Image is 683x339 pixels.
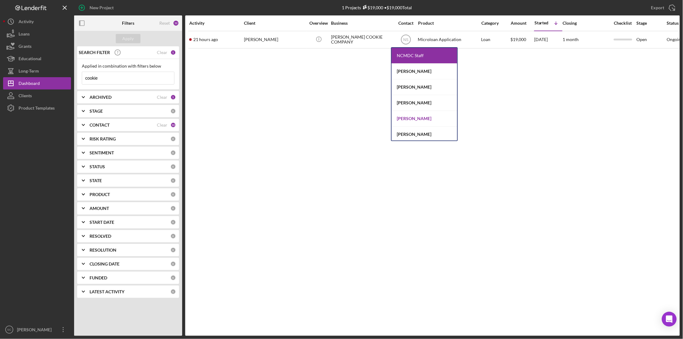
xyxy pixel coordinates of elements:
button: Grants [3,40,71,52]
button: Educational [3,52,71,65]
b: ARCHIVED [90,95,111,100]
div: 0 [170,136,176,142]
div: Open Intercom Messenger [662,312,677,327]
b: Filters [122,21,134,26]
b: RESOLVED [90,234,111,239]
div: Educational [19,52,41,66]
div: Product Templates [19,102,55,116]
div: [PERSON_NAME] [244,31,306,48]
div: Export [651,2,664,14]
div: Stage [637,21,666,26]
b: CLOSING DATE [90,262,119,266]
div: 0 [170,275,176,281]
button: SC[PERSON_NAME] [3,324,71,336]
button: Long-Term [3,65,71,77]
b: AMOUNT [90,206,109,211]
div: [PERSON_NAME] [392,111,457,127]
text: SC [7,328,11,332]
div: 0 [170,178,176,183]
button: Dashboard [3,77,71,90]
time: 1 month [563,37,579,42]
div: Clear [157,95,167,100]
div: 0 [170,150,176,156]
div: Category [481,21,510,26]
button: Clients [3,90,71,102]
div: 10 [170,122,176,128]
div: 1 Projects • $19,000 Total [342,5,412,10]
div: [PERSON_NAME] [392,64,457,79]
button: Loans [3,28,71,40]
b: STAGE [90,109,103,114]
span: $19,000 [511,37,526,42]
div: 0 [170,261,176,267]
div: Business [331,21,393,26]
div: Reset [159,21,170,26]
div: 0 [170,220,176,225]
b: START DATE [90,220,114,225]
div: Amount [511,21,534,26]
b: STATUS [90,164,105,169]
div: 0 [170,108,176,114]
div: Activity [19,15,34,29]
div: Closing [563,21,609,26]
div: Microloan Application [418,31,480,48]
b: CONTACT [90,123,110,128]
div: Loan [481,31,510,48]
b: SEARCH FILTER [79,50,110,55]
button: Export [645,2,680,14]
div: Applied in combination with filters below [82,64,174,69]
div: New Project [90,2,114,14]
div: [PERSON_NAME] COOKIE COMPANY [331,31,393,48]
div: 0 [170,233,176,239]
div: $19,000 [361,5,383,10]
div: Contact [394,21,417,26]
div: Clients [19,90,32,103]
div: Activity [189,21,243,26]
div: 0 [170,192,176,197]
div: Client [244,21,306,26]
div: 0 [170,247,176,253]
div: Long-Term [19,65,39,79]
div: 1 [170,94,176,100]
div: Loans [19,28,30,42]
time: 2025-09-03 18:35 [193,37,218,42]
b: LATEST ACTIVITY [90,289,124,294]
button: Apply [116,34,140,43]
b: RESOLUTION [90,248,116,253]
b: PRODUCT [90,192,110,197]
div: Grants [19,40,31,54]
b: STATE [90,178,102,183]
div: Started [534,20,549,25]
div: 0 [170,206,176,211]
div: Clear [157,50,167,55]
button: Activity [3,15,71,28]
div: Dashboard [19,77,40,91]
b: FUNDED [90,275,107,280]
div: [PERSON_NAME] [392,79,457,95]
div: 12 [173,20,179,26]
div: 1 [170,50,176,55]
b: RISK RATING [90,136,116,141]
div: Apply [123,34,134,43]
button: New Project [74,2,120,14]
div: [DATE] [534,31,562,48]
text: NS [403,38,409,42]
div: [PERSON_NAME] [15,324,56,337]
div: Product [418,21,480,26]
div: [PERSON_NAME] [392,95,457,111]
div: Overview [307,21,330,26]
button: Product Templates [3,102,71,114]
div: 0 [170,289,176,295]
div: Clear [157,123,167,128]
div: 0 [170,164,176,169]
b: SENTIMENT [90,150,114,155]
div: Open [637,31,666,48]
